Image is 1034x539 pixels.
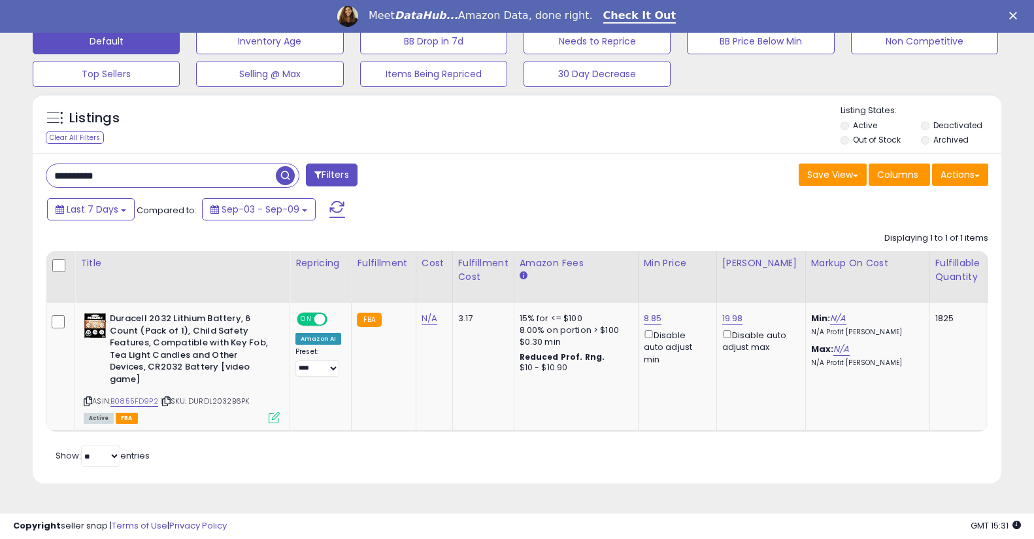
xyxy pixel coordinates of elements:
span: 2025-09-17 15:31 GMT [971,519,1021,532]
button: BB Price Below Min [687,28,834,54]
div: [PERSON_NAME] [722,256,800,270]
div: Close [1009,12,1022,20]
b: Reduced Prof. Rng. [520,351,605,362]
div: Meet Amazon Data, done right. [369,9,593,22]
a: 8.85 [644,312,662,325]
img: 51zxt1vIAkL._SL40_.jpg [84,313,107,339]
div: Title [80,256,284,270]
div: Markup on Cost [811,256,924,270]
span: Compared to: [137,204,197,217]
div: Repricing [295,256,346,270]
button: Selling @ Max [196,61,343,87]
img: Profile image for Georgie [337,6,358,27]
label: Deactivated [933,120,982,131]
button: Inventory Age [196,28,343,54]
div: $0.30 min [520,336,628,348]
div: Preset: [295,347,341,377]
a: Privacy Policy [169,519,227,532]
div: seller snap | | [13,520,227,532]
i: DataHub... [395,9,458,22]
small: FBA [357,313,381,327]
span: All listings currently available for purchase on Amazon [84,413,114,424]
div: 1825 [935,313,976,324]
div: ASIN: [84,313,280,422]
span: ON [298,314,314,325]
h5: Listings [69,109,120,128]
div: 3.17 [458,313,504,324]
label: Out of Stock [853,134,901,145]
div: Amazon Fees [520,256,633,270]
button: Non Competitive [851,28,998,54]
button: Save View [799,164,867,186]
div: Min Price [644,256,711,270]
a: Terms of Use [112,519,167,532]
div: Clear All Filters [46,131,104,144]
div: 15% for <= $100 [520,313,628,324]
div: Amazon AI [295,333,341,345]
small: Amazon Fees. [520,270,527,282]
div: 8.00% on portion > $100 [520,324,628,336]
div: Fulfillment [357,256,410,270]
button: Actions [932,164,988,186]
strong: Copyright [13,519,61,532]
b: Duracell 2032 Lithium Battery, 6 Count (Pack of 1), Child Safety Features, Compatible with Key Fo... [110,313,269,389]
button: Needs to Reprice [524,28,671,54]
b: Min: [811,312,831,324]
b: Max: [811,343,834,355]
span: Show: entries [56,449,150,462]
label: Active [853,120,877,131]
div: $10 - $10.90 [520,362,628,374]
a: 19.98 [722,312,743,325]
p: N/A Profit [PERSON_NAME] [811,358,920,368]
a: N/A [833,343,849,356]
span: Columns [877,168,918,181]
span: Last 7 Days [67,203,118,216]
button: Columns [869,164,930,186]
div: Fulfillable Quantity [935,256,980,284]
p: N/A Profit [PERSON_NAME] [811,328,920,337]
span: Sep-03 - Sep-09 [222,203,299,216]
span: FBA [116,413,138,424]
a: B0855FD9P2 [110,396,158,407]
div: Disable auto adjust min [644,328,707,366]
button: 30 Day Decrease [524,61,671,87]
div: Disable auto adjust max [722,328,795,353]
button: Top Sellers [33,61,180,87]
button: Filters [306,164,357,186]
a: N/A [422,312,437,325]
button: Sep-03 - Sep-09 [202,198,316,220]
a: Check It Out [603,9,676,24]
label: Archived [933,134,969,145]
p: Listing States: [841,105,1001,117]
button: BB Drop in 7d [360,28,507,54]
button: Items Being Repriced [360,61,507,87]
div: Displaying 1 to 1 of 1 items [884,232,988,245]
a: N/A [830,312,846,325]
button: Last 7 Days [47,198,135,220]
button: Default [33,28,180,54]
div: Fulfillment Cost [458,256,509,284]
th: The percentage added to the cost of goods (COGS) that forms the calculator for Min & Max prices. [805,251,929,303]
div: Cost [422,256,447,270]
span: OFF [325,314,346,325]
span: | SKU: DURDL2032B6PK [160,396,249,406]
